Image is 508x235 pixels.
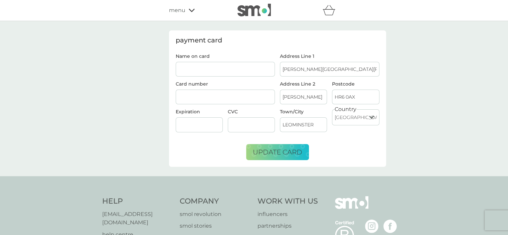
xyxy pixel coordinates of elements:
[102,196,173,207] h4: Help
[258,196,318,207] h4: Work With Us
[178,122,220,128] iframe: Secure expiration date input frame
[228,109,238,115] label: CVC
[335,196,368,219] img: smol
[383,220,397,233] img: visit the smol Facebook page
[176,81,208,87] label: Card number
[102,210,173,227] a: [EMAIL_ADDRESS][DOMAIN_NAME]
[280,109,327,114] label: Town/City
[176,109,200,115] label: Expiration
[180,210,251,219] a: smol revolution
[180,196,251,207] h4: Company
[253,148,302,156] span: update card
[237,4,271,16] img: smol
[323,4,339,17] div: basket
[280,54,379,58] label: Address Line 1
[258,222,318,230] a: partnerships
[178,94,273,100] iframe: Secure card number input frame
[280,82,327,86] label: Address Line 2
[332,82,379,86] label: Postcode
[169,6,185,15] span: menu
[258,210,318,219] a: influencers
[180,222,251,230] a: smol stories
[246,144,309,160] button: update card
[230,122,272,128] iframe: Secure CVC input frame
[365,220,378,233] img: visit the smol Instagram page
[335,105,356,114] label: Country
[176,54,275,58] label: Name on card
[176,37,379,44] div: payment card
